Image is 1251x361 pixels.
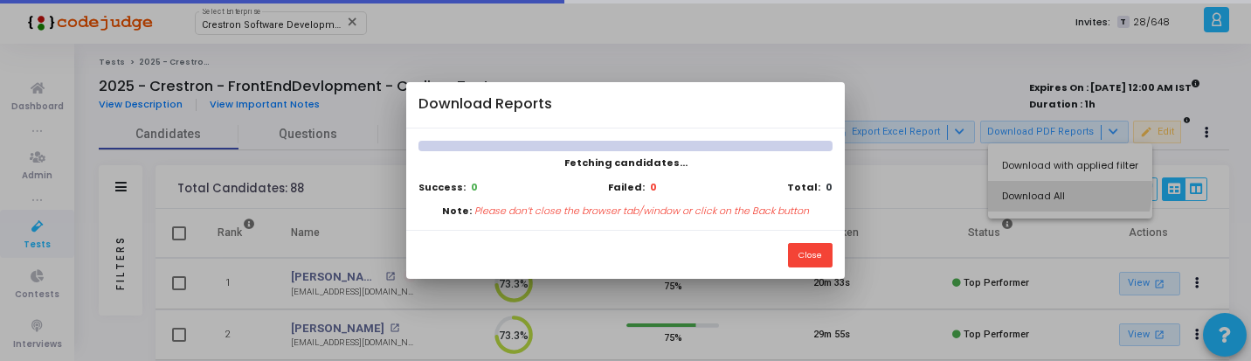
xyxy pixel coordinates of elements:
[608,180,645,195] b: Failed:
[564,156,688,170] span: Fetching candidates...
[788,243,833,267] button: Close
[474,204,809,219] p: Please don’t close the browser tab/window or click on the Back button
[650,180,657,195] b: 0
[418,94,552,115] h4: Download Reports
[826,180,833,194] b: 0
[442,204,472,219] b: Note:
[471,180,478,194] b: 0
[418,180,466,194] b: Success:
[787,180,820,194] b: Total:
